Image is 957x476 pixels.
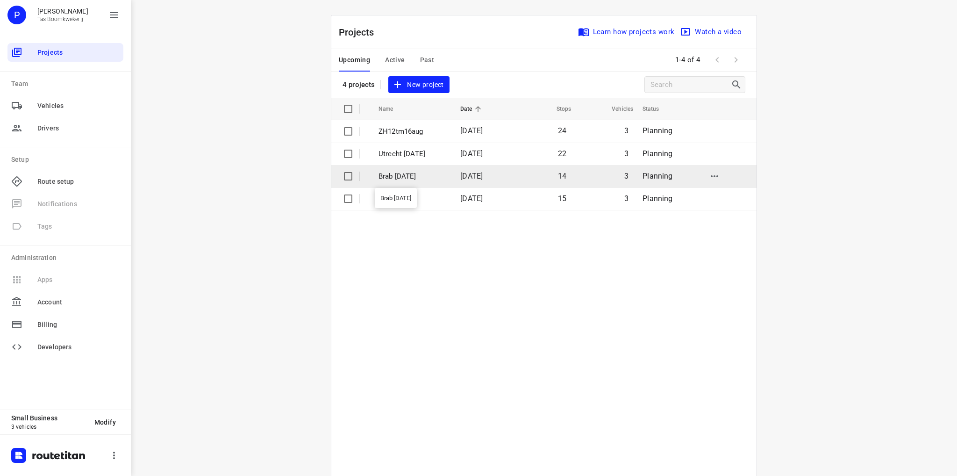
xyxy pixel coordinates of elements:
p: Projects [339,25,382,39]
span: Active [385,54,405,66]
span: Available only on our Business plan [7,268,123,291]
span: Stops [544,103,571,115]
span: Billing [37,320,120,330]
span: Vehicles [600,103,633,115]
span: Previous Page [708,50,727,69]
p: 3 vehicles [11,424,87,430]
span: Available only on our Business plan [7,193,123,215]
p: Setup [11,155,123,165]
input: Search projects [650,78,731,92]
div: Projects [7,43,123,62]
span: Vehicles [37,101,120,111]
span: 15 [558,194,566,203]
span: Date [460,103,484,115]
p: Brab [DATE] [379,171,446,182]
span: [DATE] [460,194,483,203]
span: Drivers [37,123,120,133]
span: [DATE] [460,172,483,180]
button: Modify [87,414,123,431]
div: Account [7,293,123,311]
span: Planning [643,172,672,180]
span: Developers [37,342,120,352]
span: 3 [624,126,628,135]
div: Developers [7,338,123,356]
span: New project [394,79,443,91]
p: GLD [DATE] [379,194,446,204]
span: Projects [37,48,120,58]
span: 14 [558,172,566,180]
button: New project [388,76,449,94]
p: 4 projects [343,80,375,89]
p: Tas Boomkwekerij [37,16,88,22]
span: Available only on our Business plan [7,215,123,238]
span: Planning [643,149,672,158]
p: Utrecht [DATE] [379,149,446,159]
span: 3 [624,172,628,180]
span: Route setup [37,177,120,187]
span: Upcoming [339,54,370,66]
p: Administration [11,253,123,263]
div: Search [731,79,745,90]
span: 3 [624,149,628,158]
span: [DATE] [460,149,483,158]
span: [DATE] [460,126,483,135]
div: P [7,6,26,24]
span: 3 [624,194,628,203]
span: Account [37,297,120,307]
span: Past [420,54,435,66]
span: Modify [94,418,116,426]
span: 24 [558,126,566,135]
p: Team [11,79,123,89]
div: Route setup [7,172,123,191]
p: ZH12tm16aug [379,126,446,137]
div: Drivers [7,119,123,137]
div: Vehicles [7,96,123,115]
span: 22 [558,149,566,158]
span: Planning [643,126,672,135]
span: 1-4 of 4 [671,50,704,70]
span: Next Page [727,50,745,69]
div: Billing [7,315,123,334]
p: Small Business [11,414,87,422]
p: Peter Tas [37,7,88,15]
span: Planning [643,194,672,203]
span: Name [379,103,406,115]
span: Status [643,103,671,115]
